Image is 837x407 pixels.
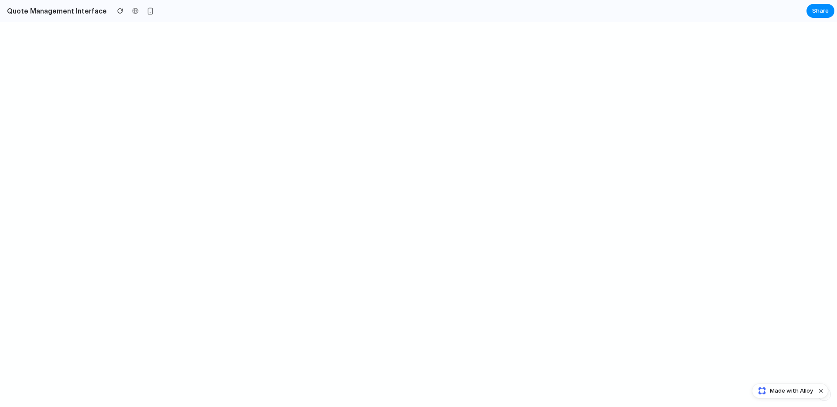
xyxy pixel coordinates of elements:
button: Dismiss watermark [816,386,826,396]
button: Share [806,4,834,18]
span: Made with Alloy [770,387,813,395]
a: Made with Alloy [752,387,814,395]
span: Share [812,7,829,15]
h2: Quote Management Interface [3,6,107,16]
